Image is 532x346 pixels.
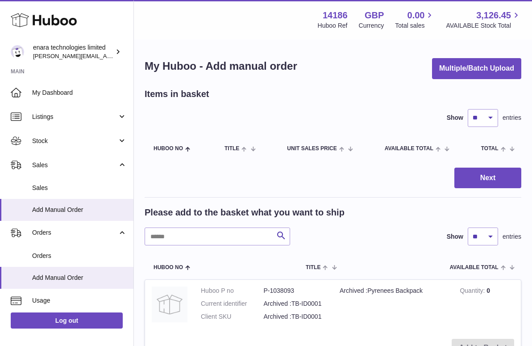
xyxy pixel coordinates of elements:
dt: Huboo P no [201,287,264,295]
h2: Items in basket [145,88,209,100]
label: Show [447,114,463,122]
h1: My Huboo - Add manual order [145,59,297,73]
label: Show [447,232,463,241]
span: Add Manual Order [32,274,127,282]
img: Dee@enara.co [11,45,24,59]
h2: Please add to the basket what you want to ship [145,207,345,219]
img: Archived :Pyrenees Backpack [152,287,187,322]
span: AVAILABLE Total [385,146,433,152]
span: Add Manual Order [32,206,127,214]
a: 0.00 Total sales [395,9,435,30]
div: enara technologies limited [33,43,113,60]
dt: Client SKU [201,312,264,321]
span: AVAILABLE Total [450,265,499,270]
td: 0 [453,280,521,332]
span: Title [306,265,320,270]
button: Multiple/Batch Upload [432,58,521,79]
dd: Archived :TB-ID0001 [264,312,327,321]
dt: Current identifier [201,300,264,308]
span: Title [224,146,239,152]
strong: GBP [365,9,384,21]
span: Huboo no [154,146,183,152]
div: Currency [359,21,384,30]
span: Listings [32,113,117,121]
span: 0.00 [407,9,425,21]
span: Unit Sales Price [287,146,337,152]
span: [PERSON_NAME][EMAIL_ADDRESS][DOMAIN_NAME] [33,52,179,59]
span: AVAILABLE Stock Total [446,21,521,30]
span: entries [503,232,521,241]
span: Orders [32,228,117,237]
span: 3,126.45 [476,9,511,21]
span: Total sales [395,21,435,30]
button: Next [454,168,521,189]
a: 3,126.45 AVAILABLE Stock Total [446,9,521,30]
a: Log out [11,312,123,329]
dd: P-1038093 [264,287,327,295]
strong: 14186 [323,9,348,21]
span: Huboo no [154,265,183,270]
div: Huboo Ref [318,21,348,30]
td: Archived :Pyrenees Backpack [333,280,453,332]
span: Sales [32,184,127,192]
span: Orders [32,252,127,260]
span: Sales [32,161,117,169]
span: Usage [32,296,127,305]
dd: Archived :TB-ID0001 [264,300,327,308]
span: entries [503,114,521,122]
span: Total [481,146,499,152]
span: Stock [32,137,117,145]
span: My Dashboard [32,89,127,97]
strong: Quantity [460,287,486,296]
